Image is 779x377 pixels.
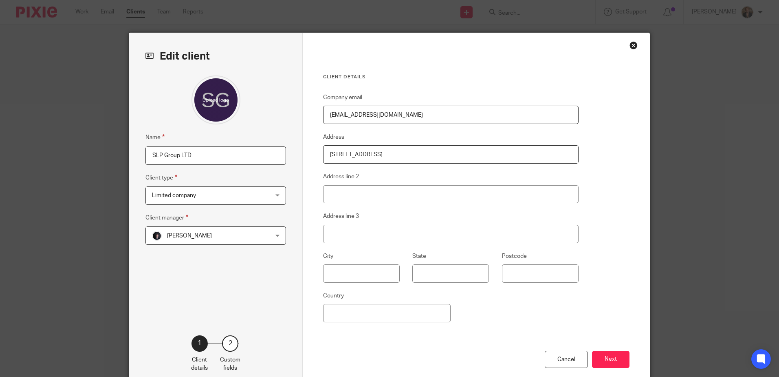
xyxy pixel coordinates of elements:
div: 1 [191,335,208,352]
div: 2 [222,335,238,352]
p: Client details [191,356,208,373]
h2: Edit client [145,49,286,63]
label: Postcode [502,252,527,260]
label: Name [145,133,165,142]
label: Country [323,292,344,300]
label: Address line 2 [323,173,359,181]
label: Address line 3 [323,212,359,220]
label: Address [323,133,344,141]
label: Company email [323,93,362,102]
label: Client manager [145,213,188,222]
label: State [412,252,426,260]
p: Custom fields [220,356,240,373]
span: [PERSON_NAME] [167,233,212,239]
button: Next [592,351,629,368]
label: City [323,252,333,260]
label: Client type [145,173,177,182]
img: 455A2509.jpg [152,231,162,241]
span: Limited company [152,193,196,198]
div: Close this dialog window [629,41,638,49]
div: Cancel [545,351,588,368]
h3: Client details [323,74,579,80]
